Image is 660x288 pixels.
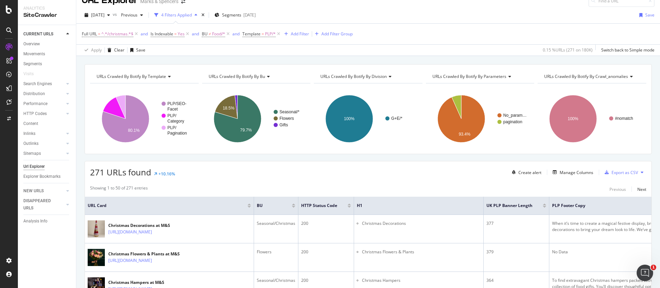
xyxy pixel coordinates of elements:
[108,229,152,235] a: [URL][DOMAIN_NAME]
[538,89,645,149] svg: A chart.
[543,71,640,82] h4: URLs Crawled By Botify By crawl_anomalies
[23,41,71,48] a: Overview
[23,50,45,58] div: Movements
[128,128,140,133] text: 80.1%
[279,123,288,127] text: Gifts
[279,110,299,114] text: Seasonal/*
[23,187,64,195] a: NEW URLS
[509,167,541,178] button: Create alert
[344,116,355,121] text: 100%
[152,10,200,21] button: 4 Filters Applied
[362,249,481,255] li: Christmas Flowers & Plants
[651,265,656,270] span: 1
[23,218,47,225] div: Analysis Info
[609,185,626,193] button: Previous
[222,12,241,18] span: Segments
[167,113,177,118] text: PLP/
[243,12,256,18] div: [DATE]
[23,110,47,117] div: HTTP Codes
[518,170,541,175] div: Create alert
[23,120,38,127] div: Content
[265,29,276,39] span: PLP/*
[357,203,470,209] span: H1
[23,100,64,107] a: Performance
[209,73,265,79] span: URLs Crawled By Botify By bu
[23,218,71,225] a: Analysis Info
[609,186,626,192] div: Previous
[141,31,148,37] button: and
[114,47,124,53] div: Clear
[90,89,197,149] svg: A chart.
[108,257,152,264] a: [URL][DOMAIN_NAME]
[23,80,64,88] a: Search Engines
[568,116,579,121] text: 100%
[601,47,654,53] div: Switch back to Simple mode
[167,101,186,106] text: PLP/SEO-
[362,220,481,227] li: Christmas Decorations
[23,41,40,48] div: Overview
[88,218,105,240] img: main image
[23,140,38,147] div: Outlinks
[23,100,47,107] div: Performance
[23,31,64,38] a: CURRENT URLS
[167,125,177,130] text: PLP/
[207,71,305,82] h4: URLs Crawled By Botify By bu
[486,220,546,227] div: 377
[90,166,151,178] span: 271 URLs found
[615,116,633,121] text: #nomatch
[88,203,246,209] span: URL Card
[262,31,264,37] span: =
[23,197,64,212] a: DISAPPEARED URLS
[222,106,234,111] text: 18.5%
[82,31,97,37] span: Full URL
[82,45,102,56] button: Apply
[91,47,102,53] div: Apply
[426,89,533,149] svg: A chart.
[101,29,133,39] span: ^.*/christmas.*$
[257,277,295,284] div: Seasonal/Christmas
[503,113,527,118] text: No_param…
[23,80,52,88] div: Search Engines
[192,31,199,37] button: and
[321,31,353,37] div: Add Filter Group
[362,277,481,284] li: Christmas Hampers
[97,73,166,79] span: URLs Crawled By Botify By template
[560,170,593,175] div: Manage Columns
[282,30,309,38] button: Add Filter
[319,71,416,82] h4: URLs Crawled By Botify By division
[291,31,309,37] div: Add Filter
[108,279,182,286] div: Christmas Hampers at M&S
[503,119,522,124] text: pagination
[637,185,646,193] button: Next
[23,11,70,19] div: SiteCrawler
[202,31,208,37] span: BU
[95,71,192,82] h4: URLs Crawled By Botify By template
[23,90,45,97] div: Distribution
[232,31,240,37] button: and
[23,150,64,157] a: Sitemaps
[113,11,118,17] span: vs
[301,277,351,284] div: 200
[167,119,184,124] text: Category
[459,132,470,137] text: 93.4%
[118,12,137,18] span: Previous
[279,116,294,121] text: Flowers
[88,246,105,269] img: main image
[598,45,654,56] button: Switch back to Simple mode
[212,10,258,21] button: Segments[DATE]
[432,73,506,79] span: URLs Crawled By Botify By parameters
[23,140,64,147] a: Outlinks
[23,163,45,170] div: Url Explorer
[240,128,252,133] text: 79.7%
[174,31,177,37] span: =
[118,10,146,21] button: Previous
[23,60,71,68] a: Segments
[202,89,309,149] div: A chart.
[161,12,192,18] div: 4 Filters Applied
[23,130,35,137] div: Inlinks
[128,45,145,56] button: Save
[158,171,175,177] div: +10.16%
[645,12,654,18] div: Save
[301,220,351,227] div: 200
